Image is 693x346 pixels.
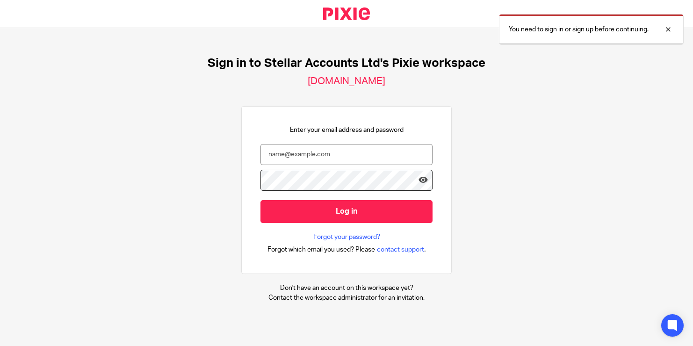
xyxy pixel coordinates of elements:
span: contact support [377,245,424,254]
h1: Sign in to Stellar Accounts Ltd's Pixie workspace [208,56,485,71]
p: Contact the workspace administrator for an invitation. [268,293,425,303]
input: name@example.com [260,144,433,165]
p: Enter your email address and password [290,125,404,135]
p: Don't have an account on this workspace yet? [268,283,425,293]
a: Forgot your password? [313,232,380,242]
p: You need to sign in or sign up before continuing. [509,25,649,34]
div: . [267,244,426,255]
input: Log in [260,200,433,223]
h2: [DOMAIN_NAME] [308,75,385,87]
span: Forgot which email you used? Please [267,245,375,254]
